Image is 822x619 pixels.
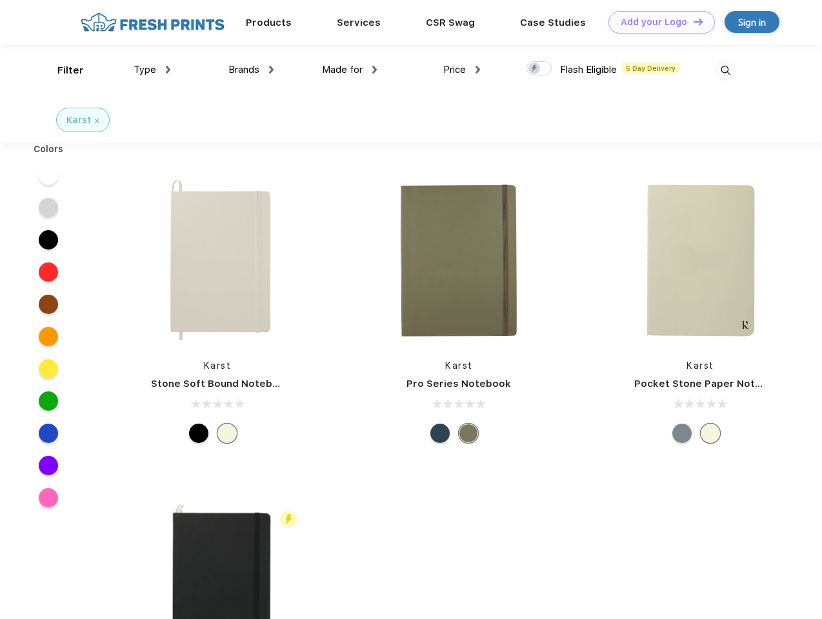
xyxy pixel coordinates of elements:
[694,18,703,25] img: DT
[217,424,237,443] div: Beige
[269,66,274,74] img: dropdown.png
[66,113,91,127] div: Karst
[615,175,787,346] img: func=resize&h=266
[151,378,291,389] a: Stone Soft Bound Notebook
[166,66,170,74] img: dropdown.png
[204,360,232,371] a: Karst
[134,64,156,75] span: Type
[672,424,692,443] div: Gray
[228,64,259,75] span: Brands
[77,11,228,34] img: fo%20logo%202.webp
[189,424,208,443] div: Black
[322,64,363,75] span: Made for
[725,11,779,33] a: Sign in
[622,63,679,74] span: 5 Day Delivery
[406,378,511,389] a: Pro Series Notebook
[280,511,297,528] img: flash_active_toggle.svg
[445,360,473,371] a: Karst
[701,424,720,443] div: Beige
[715,60,736,81] img: desktop_search.svg
[57,63,84,78] div: Filter
[246,17,292,28] a: Products
[337,17,381,28] a: Services
[476,66,480,74] img: dropdown.png
[373,175,545,346] img: func=resize&h=266
[738,15,766,30] div: Sign in
[560,64,617,75] span: Flash Eligible
[95,119,99,123] img: filter_cancel.svg
[24,142,74,156] div: Colors
[459,424,478,443] div: Olive
[426,17,475,28] a: CSR Swag
[132,175,303,346] img: func=resize&h=266
[443,64,466,75] span: Price
[621,17,687,28] div: Add your Logo
[687,360,714,371] a: Karst
[634,378,787,389] a: Pocket Stone Paper Notebook
[430,424,450,443] div: Navy
[372,66,377,74] img: dropdown.png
